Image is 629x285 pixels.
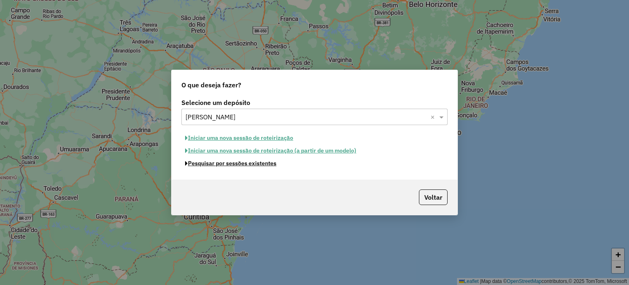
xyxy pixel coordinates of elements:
span: Clear all [430,112,437,122]
button: Iniciar uma nova sessão de roteirização [181,132,297,144]
button: Voltar [419,189,448,205]
span: O que deseja fazer? [181,80,241,90]
button: Pesquisar por sessões existentes [181,157,280,170]
label: Selecione um depósito [181,98,448,107]
button: Iniciar uma nova sessão de roteirização (a partir de um modelo) [181,144,360,157]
